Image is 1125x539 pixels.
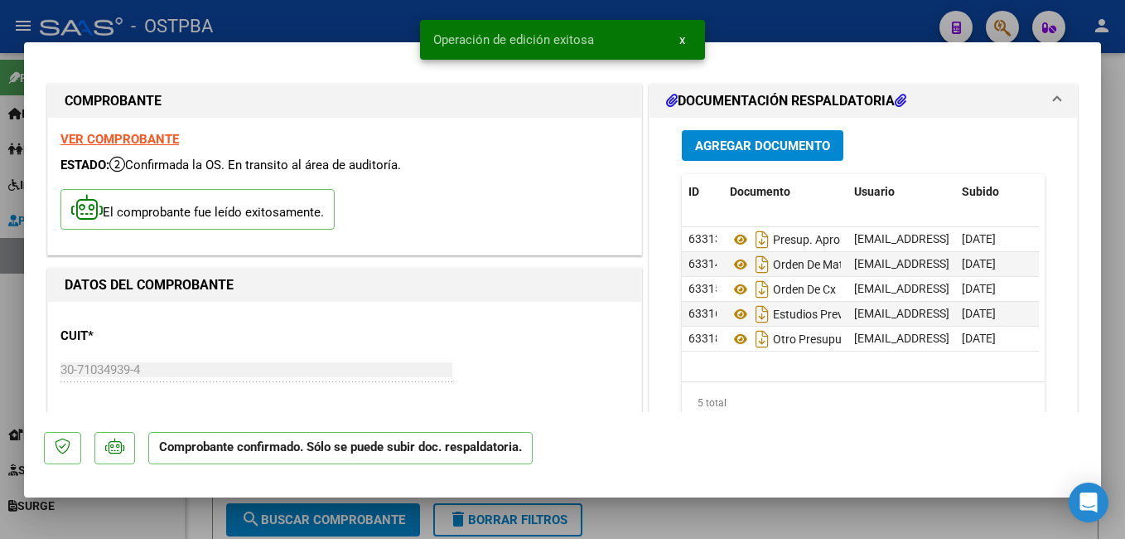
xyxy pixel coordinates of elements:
span: 63313 [688,232,722,245]
button: Agregar Documento [682,130,843,161]
span: [DATE] [962,307,996,320]
span: 63316 [688,307,722,320]
datatable-header-cell: Documento [723,174,847,210]
div: DOCUMENTACIÓN RESPALDATORIA [649,118,1077,462]
i: Descargar documento [751,326,773,352]
strong: DATOS DEL COMPROBANTE [65,277,234,293]
span: Documento [730,185,790,198]
span: [DATE] [962,332,996,345]
span: Orden De Materiales [730,258,876,271]
mat-expansion-panel-header: DOCUMENTACIÓN RESPALDATORIA [649,85,1077,118]
span: 63318 [688,332,722,345]
p: El comprobante fue leído exitosamente. [60,189,335,230]
i: Descargar documento [751,276,773,303]
span: [DATE] [962,257,996,270]
div: ANALISIS PRESTADOR [60,410,186,430]
span: 63314 [688,257,722,270]
strong: COMPROBANTE [65,93,162,109]
i: Descargar documento [751,301,773,328]
span: 63315 [688,282,722,295]
h1: DOCUMENTACIÓN RESPALDATORIA [666,91,906,111]
span: ID [688,185,699,198]
i: Descargar documento [751,251,773,278]
datatable-header-cell: ID [682,174,723,210]
div: Open Intercom Messenger [1069,483,1108,522]
datatable-header-cell: Usuario [847,174,955,210]
i: Descargar documento [751,226,773,253]
button: x [666,25,698,55]
span: Subido [962,185,999,198]
span: Confirmada la OS. En transito al área de auditoría. [109,158,401,172]
div: 5 total [682,382,1045,424]
datatable-header-cell: Subido [955,174,1038,210]
p: Comprobante confirmado. Sólo se puede subir doc. respaldatoria. [148,432,533,464]
span: Estudios Previos [730,308,858,321]
span: ESTADO: [60,158,109,172]
span: Agregar Documento [695,138,830,153]
span: Otro Presupuesto [730,333,864,346]
span: Presup. Aprobado [730,233,867,246]
a: VER COMPROBANTE [60,132,179,147]
span: Orden De Cx [730,283,836,296]
span: x [679,32,685,47]
span: Operación de edición exitosa [433,32,594,48]
p: CUIT [60,327,231,346]
span: [DATE] [962,232,996,245]
span: Usuario [854,185,895,198]
datatable-header-cell: Acción [1038,174,1121,210]
span: [DATE] [962,282,996,295]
